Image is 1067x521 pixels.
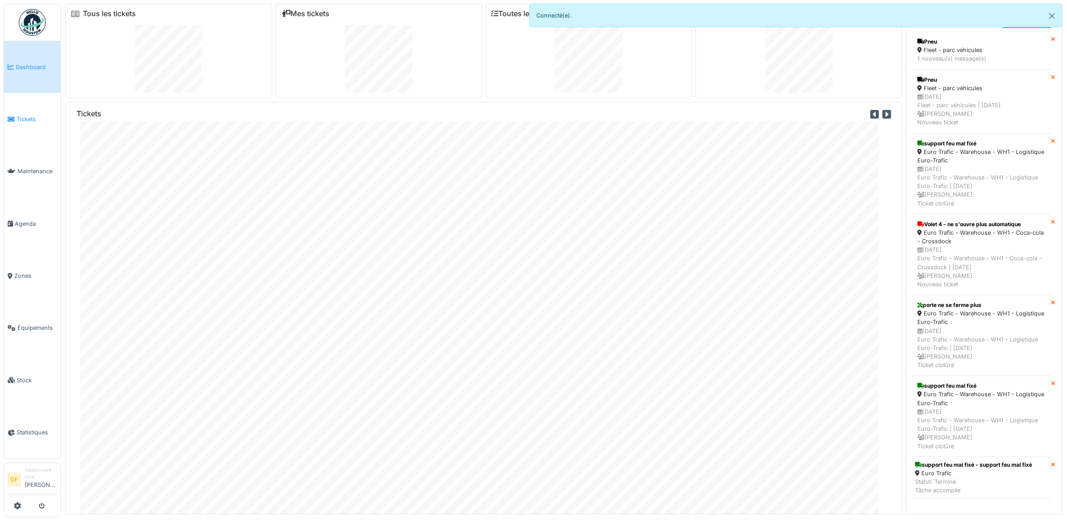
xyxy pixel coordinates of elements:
a: Tous les tickets [83,9,136,18]
span: Équipements [17,324,57,332]
span: Dashboard [16,63,57,71]
div: Euro Trafic - Warehouse - WH1 - Coca-cola - Crossdock [917,228,1045,245]
a: Équipements [4,302,60,354]
div: Connecté(e). [529,4,1063,27]
a: support feu mal fixé - support feu mal fixé Euro Trafic Statut: TerminéTâche accomplie [911,457,1051,499]
div: [DATE] Euro Trafic - Warehouse - WH1 - Coca-cola - Crossdock | [DATE] [PERSON_NAME] Nouveau ticket [917,245,1045,289]
div: [DATE] Euro Trafic - Warehouse - WH1 - Logistique Euro-Trafic | [DATE] [PERSON_NAME] Ticket clotûré [917,407,1045,451]
div: Volet 4 - ne s'ouvre plus automatique [917,220,1045,228]
li: [PERSON_NAME] [25,467,57,493]
a: Dashboard [4,41,60,93]
a: support feu mal fixé Euro Trafic - Warehouse - WH1 - Logistique Euro-Trafic [DATE]Euro Trafic - W... [911,376,1051,456]
div: Euro Trafic - Warehouse - WH1 - Logistique Euro-Trafic [917,309,1045,326]
a: Agenda [4,197,60,250]
div: support feu mal fixé [917,382,1045,390]
div: Fleet - parc véhicules [917,46,1045,54]
a: Pneu Fleet - parc véhicules [DATE]Fleet - parc véhicules | [DATE] [PERSON_NAME]Nouveau ticket [911,70,1051,133]
span: Tickets [17,115,57,123]
span: Statistiques [17,428,57,437]
span: Agenda [15,219,57,228]
div: Euro Trafic - Warehouse - WH1 - Logistique Euro-Trafic [917,390,1045,407]
li: GF [8,473,21,486]
span: Zones [14,271,57,280]
div: Fleet - parc véhicules [917,84,1045,92]
div: Euro Trafic - Warehouse - WH1 - Logistique Euro-Trafic [917,148,1045,165]
div: Pneu [917,38,1045,46]
div: support feu mal fixé [917,140,1045,148]
a: support feu mal fixé Euro Trafic - Warehouse - WH1 - Logistique Euro-Trafic [DATE]Euro Trafic - W... [911,133,1051,214]
a: Tickets [4,93,60,145]
div: support feu mal fixé - support feu mal fixé [915,461,1032,469]
a: Toutes les tâches [492,9,558,18]
div: Statut: Terminé Tâche accomplie [915,477,1032,495]
span: Maintenance [17,167,57,175]
div: 1 nouveau(x) message(s) [917,54,1045,63]
a: GF Gestionnaire local[PERSON_NAME] [8,467,57,495]
h6: Tickets [77,109,101,118]
a: Stock [4,354,60,406]
a: Maintenance [4,145,60,197]
div: [DATE] Fleet - parc véhicules | [DATE] [PERSON_NAME] Nouveau ticket [917,92,1045,127]
div: Pneu [917,76,1045,84]
a: Zones [4,250,60,302]
a: Mes tickets [281,9,329,18]
span: Stock [17,376,57,385]
div: Gestionnaire local [25,467,57,481]
div: Euro Trafic [915,469,1032,477]
a: Statistiques [4,407,60,459]
a: porte ne se ferme plus Euro Trafic - Warehouse - WH1 - Logistique Euro-Trafic [DATE]Euro Trafic -... [911,295,1051,376]
button: Close [1042,4,1062,28]
div: [DATE] Euro Trafic - Warehouse - WH1 - Logistique Euro-Trafic | [DATE] [PERSON_NAME] Ticket clotûré [917,327,1045,370]
div: porte ne se ferme plus [917,301,1045,309]
a: Pneu Fleet - parc véhicules 1 nouveau(x) message(s) [911,31,1051,69]
div: [DATE] Euro Trafic - Warehouse - WH1 - Logistique Euro-Trafic | [DATE] [PERSON_NAME] Ticket clotûré [917,165,1045,208]
a: Volet 4 - ne s'ouvre plus automatique Euro Trafic - Warehouse - WH1 - Coca-cola - Crossdock [DATE... [911,214,1051,295]
img: Badge_color-CXgf-gQk.svg [19,9,46,36]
